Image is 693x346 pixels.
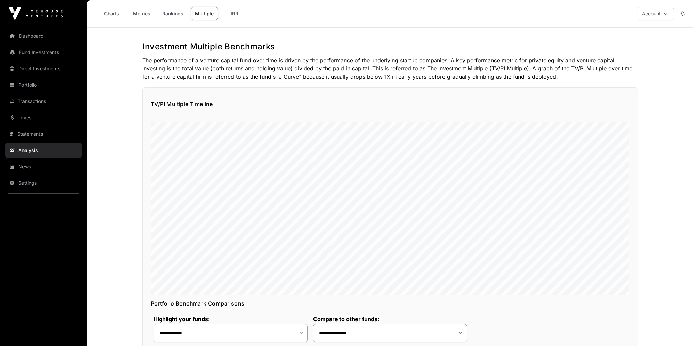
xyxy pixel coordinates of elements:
[5,159,82,174] a: News
[5,61,82,76] a: Direct Investments
[5,78,82,93] a: Portfolio
[98,7,125,20] a: Charts
[151,100,629,108] h2: TV/PI Multiple Timeline
[8,7,63,20] img: Icehouse Ventures Logo
[638,7,674,20] button: Account
[5,110,82,125] a: Invest
[5,127,82,142] a: Statements
[5,143,82,158] a: Analysis
[221,7,248,20] a: IRR
[142,41,638,52] h1: Investment Multiple Benchmarks
[5,45,82,60] a: Fund Investments
[154,316,308,323] label: Highlight your funds:
[158,7,188,20] a: Rankings
[5,176,82,191] a: Settings
[191,7,218,20] a: Multiple
[151,299,629,308] h2: Portfolio Benchmark Comparisons
[5,29,82,44] a: Dashboard
[5,94,82,109] a: Transactions
[128,7,155,20] a: Metrics
[142,56,638,81] p: The performance of a venture capital fund over time is driven by the performance of the underlyin...
[313,316,467,323] label: Compare to other funds:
